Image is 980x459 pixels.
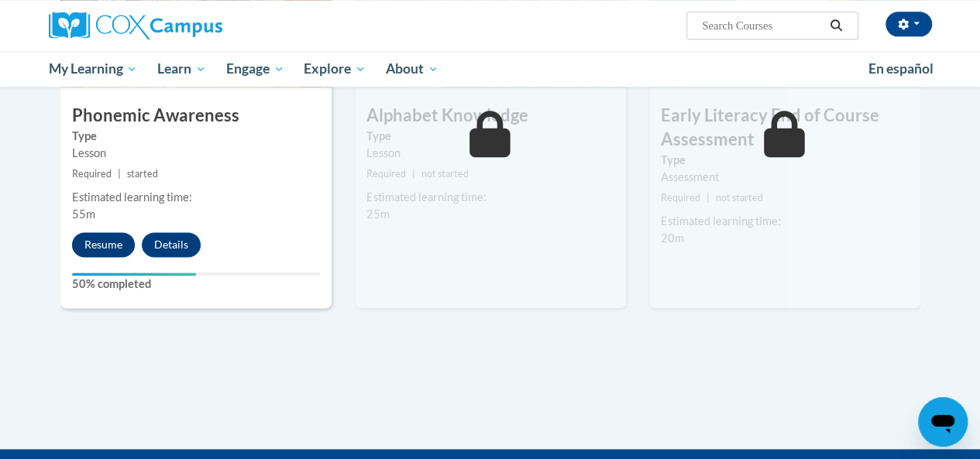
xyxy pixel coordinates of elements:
button: Details [142,232,201,257]
a: Engage [216,51,294,87]
button: Account Settings [885,12,932,36]
button: Search [824,16,848,35]
a: Learn [147,51,216,87]
span: Required [72,168,112,180]
a: My Learning [39,51,148,87]
a: Cox Campus [49,12,328,39]
button: Resume [72,232,135,257]
span: Learn [157,60,206,78]
span: 55m [72,207,95,221]
h3: Alphabet Knowledge [355,104,626,128]
span: 25m [366,207,390,221]
span: not started [716,192,763,204]
div: Lesson [72,145,320,162]
span: 20m [661,231,684,245]
label: Type [366,128,614,145]
h3: Phonemic Awareness [60,104,332,128]
a: About [376,51,449,87]
div: Estimated learning time: [72,189,320,206]
span: started [127,168,158,180]
label: Type [661,152,909,169]
label: 50% completed [72,276,320,293]
div: Main menu [37,51,944,87]
span: About [386,60,438,78]
input: Search Courses [700,16,824,35]
span: Required [661,192,700,204]
label: Type [72,128,320,145]
img: Cox Campus [49,12,222,39]
span: Required [366,168,406,180]
h3: Early Literacy End of Course Assessment [649,104,920,152]
iframe: Button to launch messaging window [918,397,968,447]
div: Your progress [72,272,196,276]
a: Explore [294,51,376,87]
span: | [412,168,415,180]
span: | [118,168,121,180]
span: not started [421,168,469,180]
span: En español [868,60,934,77]
span: Explore [304,60,366,78]
div: Lesson [366,145,614,162]
span: My Learning [48,60,137,78]
div: Assessment [661,169,909,186]
a: En español [858,53,944,85]
div: Estimated learning time: [366,189,614,206]
span: Engage [226,60,284,78]
div: Estimated learning time: [661,213,909,230]
span: | [707,192,710,204]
